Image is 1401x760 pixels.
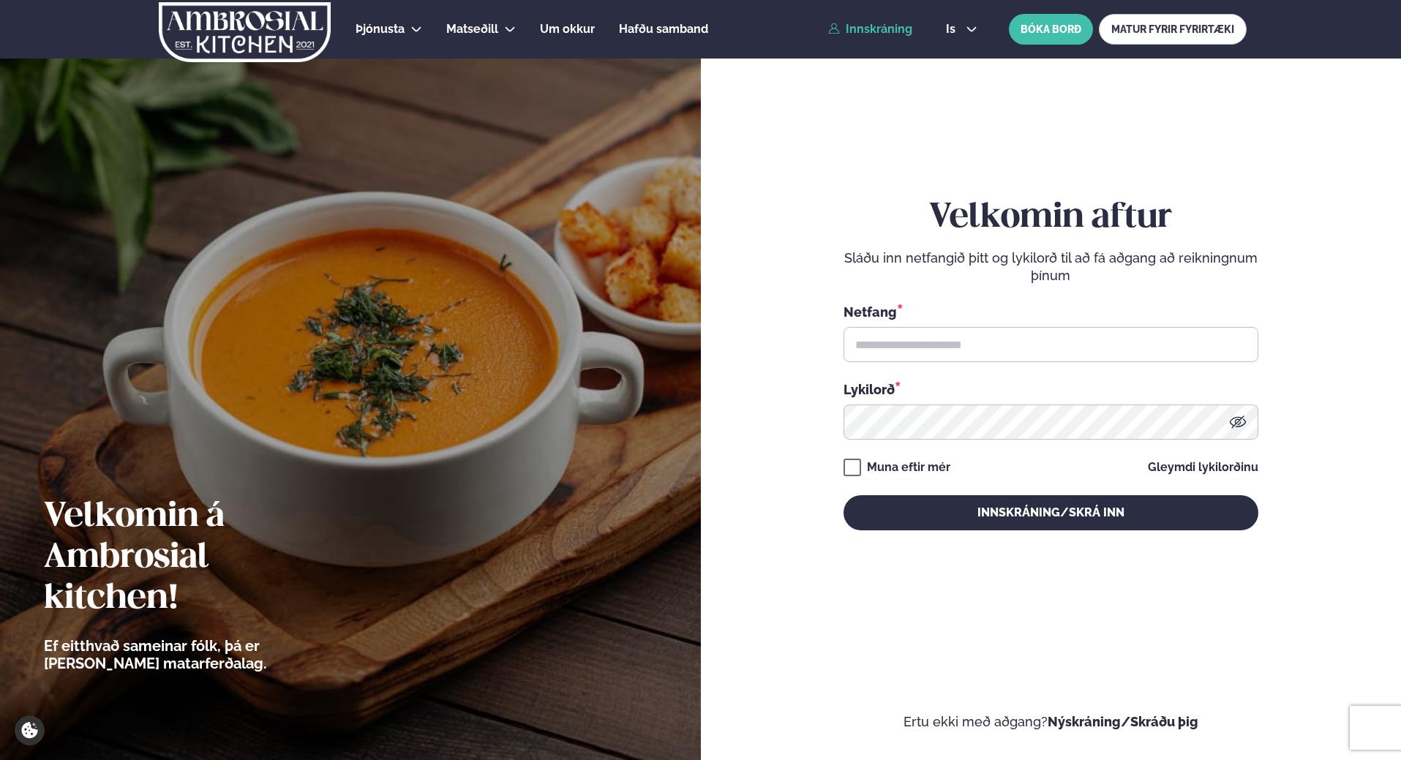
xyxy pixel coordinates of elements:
div: Netfang [844,302,1258,321]
button: BÓKA BORÐ [1009,14,1093,45]
h2: Velkomin á Ambrosial kitchen! [44,497,348,620]
p: Ef eitthvað sameinar fólk, þá er [PERSON_NAME] matarferðalag. [44,637,348,672]
span: is [946,23,960,35]
button: Innskráning/Skrá inn [844,495,1258,530]
a: Þjónusta [356,20,405,38]
p: Ertu ekki með aðgang? [745,713,1358,731]
span: Matseðill [446,22,498,36]
button: is [934,23,989,35]
a: Gleymdi lykilorðinu [1148,462,1258,473]
span: Hafðu samband [619,22,708,36]
h2: Velkomin aftur [844,197,1258,238]
a: Cookie settings [15,715,45,745]
a: MATUR FYRIR FYRIRTÆKI [1099,14,1247,45]
a: Innskráning [828,23,912,36]
span: Um okkur [540,22,595,36]
a: Um okkur [540,20,595,38]
a: Hafðu samband [619,20,708,38]
p: Sláðu inn netfangið þitt og lykilorð til að fá aðgang að reikningnum þínum [844,249,1258,285]
div: Lykilorð [844,380,1258,399]
a: Matseðill [446,20,498,38]
a: Nýskráning/Skráðu þig [1048,714,1198,729]
img: logo [157,2,332,62]
span: Þjónusta [356,22,405,36]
